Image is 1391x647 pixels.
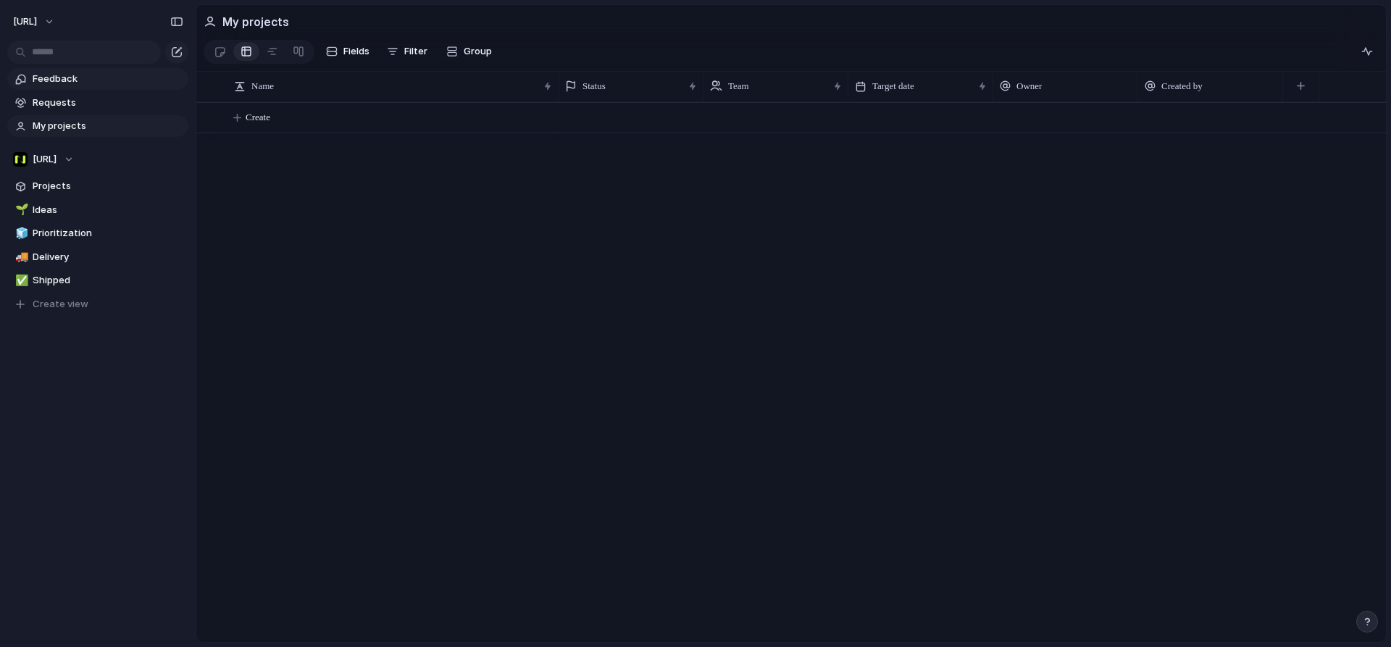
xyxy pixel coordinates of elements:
[33,179,183,193] span: Projects
[33,226,183,241] span: Prioritization
[7,149,188,170] button: [URL]
[33,72,183,86] span: Feedback
[7,293,188,315] button: Create view
[381,40,433,63] button: Filter
[7,199,188,221] a: 🌱Ideas
[7,68,188,90] a: Feedback
[246,110,270,125] span: Create
[464,44,492,59] span: Group
[33,119,183,133] span: My projects
[7,10,62,33] button: [URL]
[13,203,28,217] button: 🌱
[343,44,369,59] span: Fields
[7,175,188,197] a: Projects
[439,40,499,63] button: Group
[15,272,25,289] div: ✅
[13,273,28,288] button: ✅
[15,201,25,218] div: 🌱
[404,44,427,59] span: Filter
[33,96,183,110] span: Requests
[320,40,375,63] button: Fields
[13,250,28,264] button: 🚚
[15,249,25,265] div: 🚚
[33,203,183,217] span: Ideas
[7,246,188,268] a: 🚚Delivery
[1016,79,1042,93] span: Owner
[1161,79,1203,93] span: Created by
[7,92,188,114] a: Requests
[33,250,183,264] span: Delivery
[7,115,188,137] a: My projects
[728,79,749,93] span: Team
[251,79,274,93] span: Name
[33,273,183,288] span: Shipped
[33,297,88,312] span: Create view
[13,14,37,29] span: [URL]
[582,79,606,93] span: Status
[7,222,188,244] a: 🧊Prioritization
[7,270,188,291] a: ✅Shipped
[222,13,289,30] h2: My projects
[872,79,914,93] span: Target date
[13,226,28,241] button: 🧊
[15,225,25,242] div: 🧊
[33,152,57,167] span: [URL]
